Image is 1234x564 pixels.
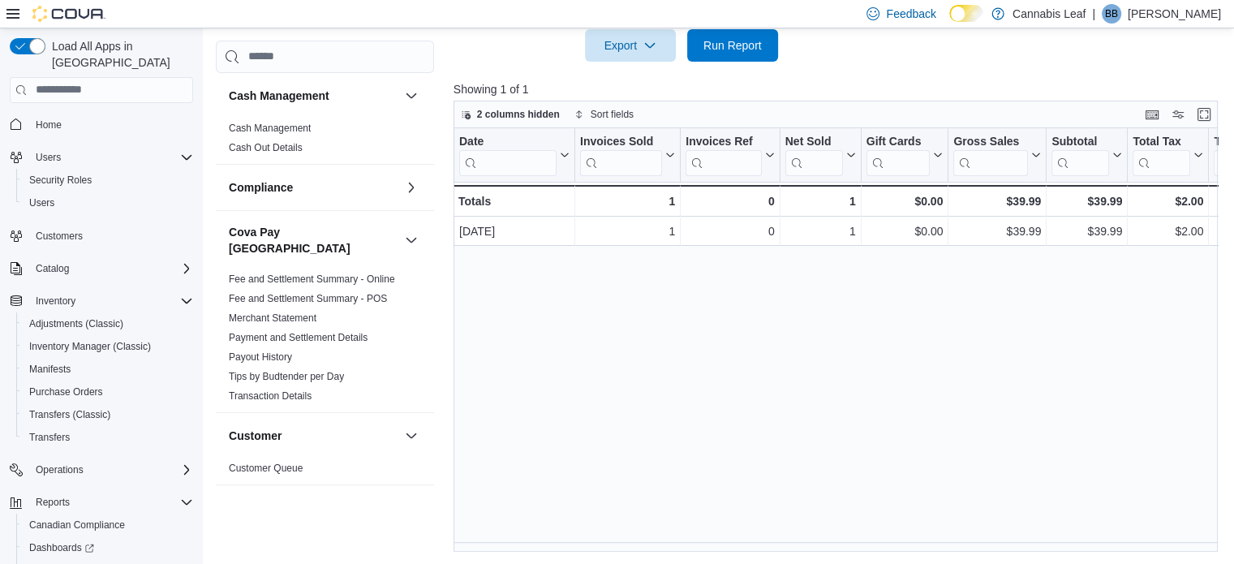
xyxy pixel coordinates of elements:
[229,351,292,364] span: Payout History
[23,538,101,558] a: Dashboards
[36,262,69,275] span: Catalog
[3,113,200,136] button: Home
[36,151,61,164] span: Users
[216,269,434,412] div: Cova Pay [GEOGRAPHIC_DATA]
[29,259,193,278] span: Catalog
[953,192,1041,211] div: $39.99
[1092,4,1095,24] p: |
[1133,222,1203,241] div: $2.00
[686,192,774,211] div: 0
[3,224,200,248] button: Customers
[1168,105,1188,124] button: Display options
[580,134,675,175] button: Invoices Sold
[29,385,103,398] span: Purchase Orders
[1133,192,1203,211] div: $2.00
[23,193,61,213] a: Users
[1133,134,1190,175] div: Total Tax
[16,381,200,403] button: Purchase Orders
[402,86,421,105] button: Cash Management
[866,222,944,241] div: $0.00
[580,222,675,241] div: 1
[1194,105,1214,124] button: Enter fullscreen
[949,5,983,22] input: Dark Mode
[29,291,82,311] button: Inventory
[568,105,640,124] button: Sort fields
[229,332,368,343] a: Payment and Settlement Details
[686,134,774,175] button: Invoices Ref
[1105,4,1118,24] span: BB
[785,222,856,241] div: 1
[229,179,293,196] h3: Compliance
[585,29,676,62] button: Export
[229,463,303,474] a: Customer Queue
[459,222,570,241] div: [DATE]
[29,259,75,278] button: Catalog
[953,134,1041,175] button: Gross Sales
[866,134,943,175] button: Gift Cards
[949,22,950,23] span: Dark Mode
[229,292,387,305] span: Fee and Settlement Summary - POS
[229,370,344,383] span: Tips by Budtender per Day
[454,105,566,124] button: 2 columns hidden
[29,408,110,421] span: Transfers (Classic)
[3,146,200,169] button: Users
[29,114,193,135] span: Home
[686,134,761,149] div: Invoices Ref
[16,169,200,192] button: Security Roles
[458,192,570,211] div: Totals
[477,108,560,121] span: 2 columns hidden
[229,331,368,344] span: Payment and Settlement Details
[32,6,105,22] img: Cova
[16,514,200,536] button: Canadian Compliance
[1051,134,1109,149] div: Subtotal
[45,38,193,71] span: Load All Apps in [GEOGRAPHIC_DATA]
[686,134,761,175] div: Invoices Ref
[229,123,311,134] a: Cash Management
[953,222,1041,241] div: $39.99
[29,340,151,353] span: Inventory Manager (Classic)
[23,382,193,402] span: Purchase Orders
[591,108,634,121] span: Sort fields
[785,134,842,175] div: Net Sold
[3,491,200,514] button: Reports
[229,371,344,382] a: Tips by Budtender per Day
[229,390,312,402] a: Transaction Details
[229,428,282,444] h3: Customer
[23,515,131,535] a: Canadian Compliance
[1133,134,1190,149] div: Total Tax
[23,337,193,356] span: Inventory Manager (Classic)
[29,148,193,167] span: Users
[866,134,930,175] div: Gift Card Sales
[16,536,200,559] a: Dashboards
[23,314,193,334] span: Adjustments (Classic)
[229,88,398,104] button: Cash Management
[580,192,675,211] div: 1
[23,170,193,190] span: Security Roles
[229,141,303,154] span: Cash Out Details
[1133,134,1203,175] button: Total Tax
[16,192,200,214] button: Users
[23,359,193,379] span: Manifests
[23,405,117,424] a: Transfers (Classic)
[866,134,930,149] div: Gift Cards
[3,257,200,280] button: Catalog
[229,462,303,475] span: Customer Queue
[229,273,395,285] a: Fee and Settlement Summary - Online
[23,314,130,334] a: Adjustments (Classic)
[36,496,70,509] span: Reports
[229,390,312,403] span: Transaction Details
[3,290,200,312] button: Inventory
[595,29,666,62] span: Export
[23,193,193,213] span: Users
[402,426,421,446] button: Customer
[459,134,557,149] div: Date
[229,142,303,153] a: Cash Out Details
[29,519,125,532] span: Canadian Compliance
[229,122,311,135] span: Cash Management
[785,192,855,211] div: 1
[785,134,855,175] button: Net Sold
[229,224,398,256] button: Cova Pay [GEOGRAPHIC_DATA]
[580,134,662,149] div: Invoices Sold
[402,178,421,197] button: Compliance
[1142,105,1162,124] button: Keyboard shortcuts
